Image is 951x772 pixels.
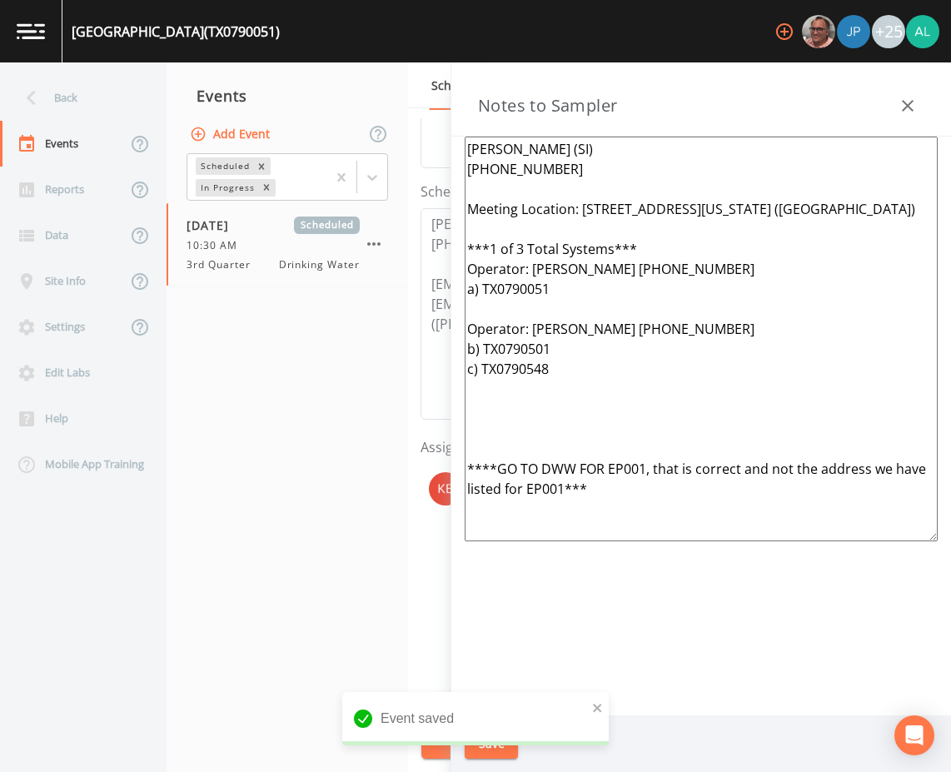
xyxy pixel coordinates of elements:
img: 64181b766c12904a24ab5afc709e0199 [429,472,462,506]
button: close [592,697,604,717]
a: Schedule [429,62,485,110]
div: +25 [872,15,905,48]
div: In Progress [196,179,257,197]
span: 10:30 AM [187,238,247,253]
div: Scheduled [196,157,252,175]
span: 3rd Quarter [187,257,261,272]
label: Assigned Users [421,437,517,457]
img: 41241ef155101aa6d92a04480b0d0000 [837,15,870,48]
a: [DATE]Scheduled10:30 AM3rd QuarterDrinking Water [167,203,408,286]
label: Scheduler Notes (Shared with all events) [421,182,674,202]
div: [GEOGRAPHIC_DATA] (TX0790051) [72,22,280,42]
div: Joshua gere Paul [836,15,871,48]
div: Event saved [342,692,609,745]
textarea: [PERSON_NAME] (SI) [PHONE_NUMBER] Meeting Location: [STREET_ADDRESS][US_STATE] ([GEOGRAPHIC_DATA]... [465,137,938,541]
div: Remove In Progress [257,179,276,197]
h3: Notes to Sampler [478,92,617,119]
img: 30a13df2a12044f58df5f6b7fda61338 [906,15,939,48]
span: Drinking Water [279,257,360,272]
div: Remove Scheduled [252,157,271,175]
textarea: [PERSON_NAME](SI) [PHONE_NUMBER] [EMAIL_ADDRESS][DOMAIN_NAME] [EMAIL_ADDRESS][DOMAIN_NAME] ([PERS... [421,208,920,420]
img: logo [17,23,45,39]
div: Open Intercom Messenger [894,715,934,755]
span: Scheduled [294,217,360,234]
img: e2d790fa78825a4bb76dcb6ab311d44c [802,15,835,48]
div: Mike Franklin [801,15,836,48]
div: Events [167,75,408,117]
span: [DATE] [187,217,241,234]
button: Add Event [187,119,276,150]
